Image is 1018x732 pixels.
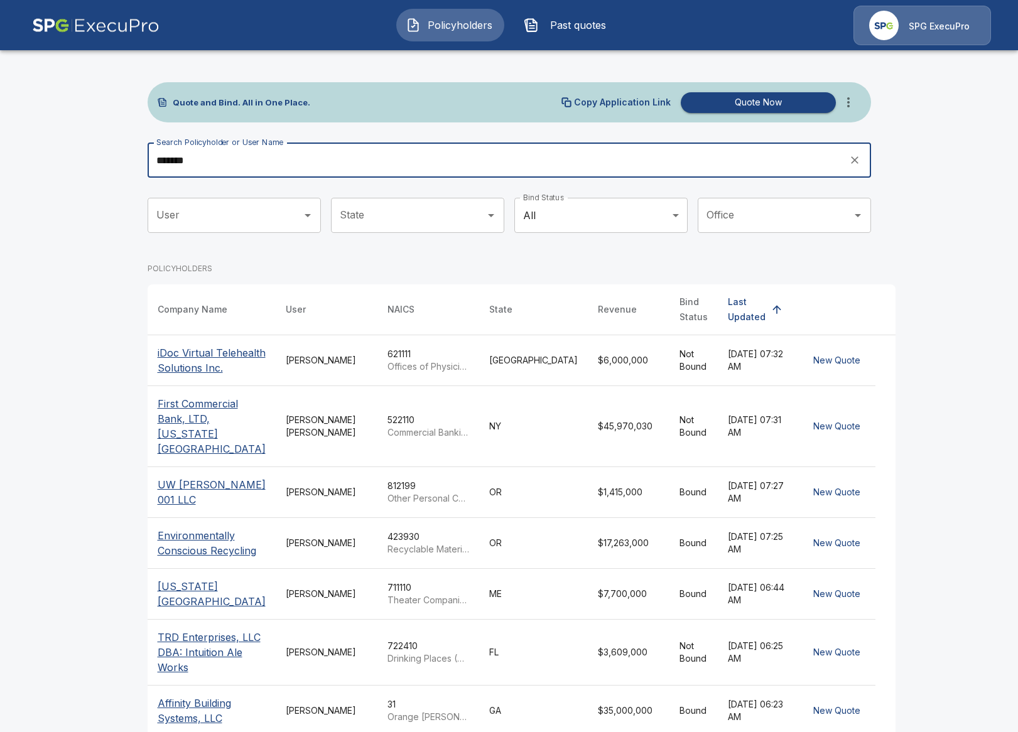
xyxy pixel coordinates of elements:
[588,386,669,467] td: $45,970,030
[718,335,798,386] td: [DATE] 07:32 AM
[514,9,622,41] button: Past quotes IconPast quotes
[387,302,414,317] div: NAICS
[808,641,865,664] button: New Quote
[669,467,718,518] td: Bound
[598,302,637,317] div: Revenue
[479,335,588,386] td: [GEOGRAPHIC_DATA]
[808,583,865,606] button: New Quote
[286,414,367,439] div: [PERSON_NAME] [PERSON_NAME]
[158,630,266,675] p: TRD Enterprises, LLC DBA: Intuition Ale Works
[669,386,718,467] td: Not Bound
[286,704,367,717] div: [PERSON_NAME]
[676,92,836,113] a: Quote Now
[479,467,588,518] td: OR
[479,569,588,620] td: ME
[845,151,864,170] button: clear search
[808,699,865,723] button: New Quote
[836,90,861,115] button: more
[489,302,512,317] div: State
[669,335,718,386] td: Not Bound
[387,581,469,606] div: 711110
[479,620,588,686] td: FL
[669,518,718,569] td: Bound
[728,294,766,325] div: Last Updated
[718,386,798,467] td: [DATE] 07:31 AM
[286,486,367,498] div: [PERSON_NAME]
[387,360,469,373] p: Offices of Physicians (except Mental Health Specialists)
[406,18,421,33] img: Policyholders Icon
[158,396,266,456] p: First Commercial Bank, LTD, [US_STATE][GEOGRAPHIC_DATA]
[286,302,306,317] div: User
[479,386,588,467] td: NY
[574,98,671,107] p: Copy Application Link
[387,711,469,723] p: Orange [PERSON_NAME]
[869,11,899,40] img: Agency Icon
[286,646,367,659] div: [PERSON_NAME]
[808,349,865,372] button: New Quote
[524,18,539,33] img: Past quotes Icon
[387,640,469,665] div: 722410
[387,492,469,505] p: Other Personal Care Services
[158,345,266,375] p: iDoc Virtual Telehealth Solutions Inc.
[156,137,283,148] label: Search Policyholder or User Name
[426,18,495,33] span: Policyholders
[387,652,469,665] p: Drinking Places (Alcoholic Beverages)
[32,6,160,45] img: AA Logo
[853,6,991,45] a: Agency IconSPG ExecuPro
[544,18,613,33] span: Past quotes
[482,207,500,224] button: Open
[387,530,469,556] div: 423930
[681,92,836,113] button: Quote Now
[588,335,669,386] td: $6,000,000
[387,414,469,439] div: 522110
[479,518,588,569] td: OR
[148,263,212,274] p: POLICYHOLDERS
[286,537,367,549] div: [PERSON_NAME]
[387,594,469,606] p: Theater Companies and Dinner Theaters
[158,302,227,317] div: Company Name
[669,284,718,335] th: Bind Status
[808,481,865,504] button: New Quote
[286,354,367,367] div: [PERSON_NAME]
[173,99,310,107] p: Quote and Bind. All in One Place.
[387,480,469,505] div: 812199
[387,543,469,556] p: Recyclable Material Merchant Wholesalers
[718,467,798,518] td: [DATE] 07:27 AM
[387,348,469,373] div: 621111
[588,467,669,518] td: $1,415,000
[849,207,867,224] button: Open
[158,528,266,558] p: Environmentally Conscious Recycling
[718,569,798,620] td: [DATE] 06:44 AM
[523,192,564,203] label: Bind Status
[588,518,669,569] td: $17,263,000
[158,477,266,507] p: UW [PERSON_NAME] 001 LLC
[718,620,798,686] td: [DATE] 06:25 AM
[718,518,798,569] td: [DATE] 07:25 AM
[286,588,367,600] div: [PERSON_NAME]
[387,426,469,439] p: Commercial Banking
[669,620,718,686] td: Not Bound
[514,198,688,233] div: All
[669,569,718,620] td: Bound
[158,579,266,609] p: [US_STATE][GEOGRAPHIC_DATA]
[588,569,669,620] td: $7,700,000
[158,696,266,726] p: Affinity Building Systems, LLC
[808,532,865,555] button: New Quote
[387,698,469,723] div: 31
[808,415,865,438] button: New Quote
[909,20,970,33] p: SPG ExecuPro
[396,9,504,41] button: Policyholders IconPolicyholders
[588,620,669,686] td: $3,609,000
[299,207,317,224] button: Open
